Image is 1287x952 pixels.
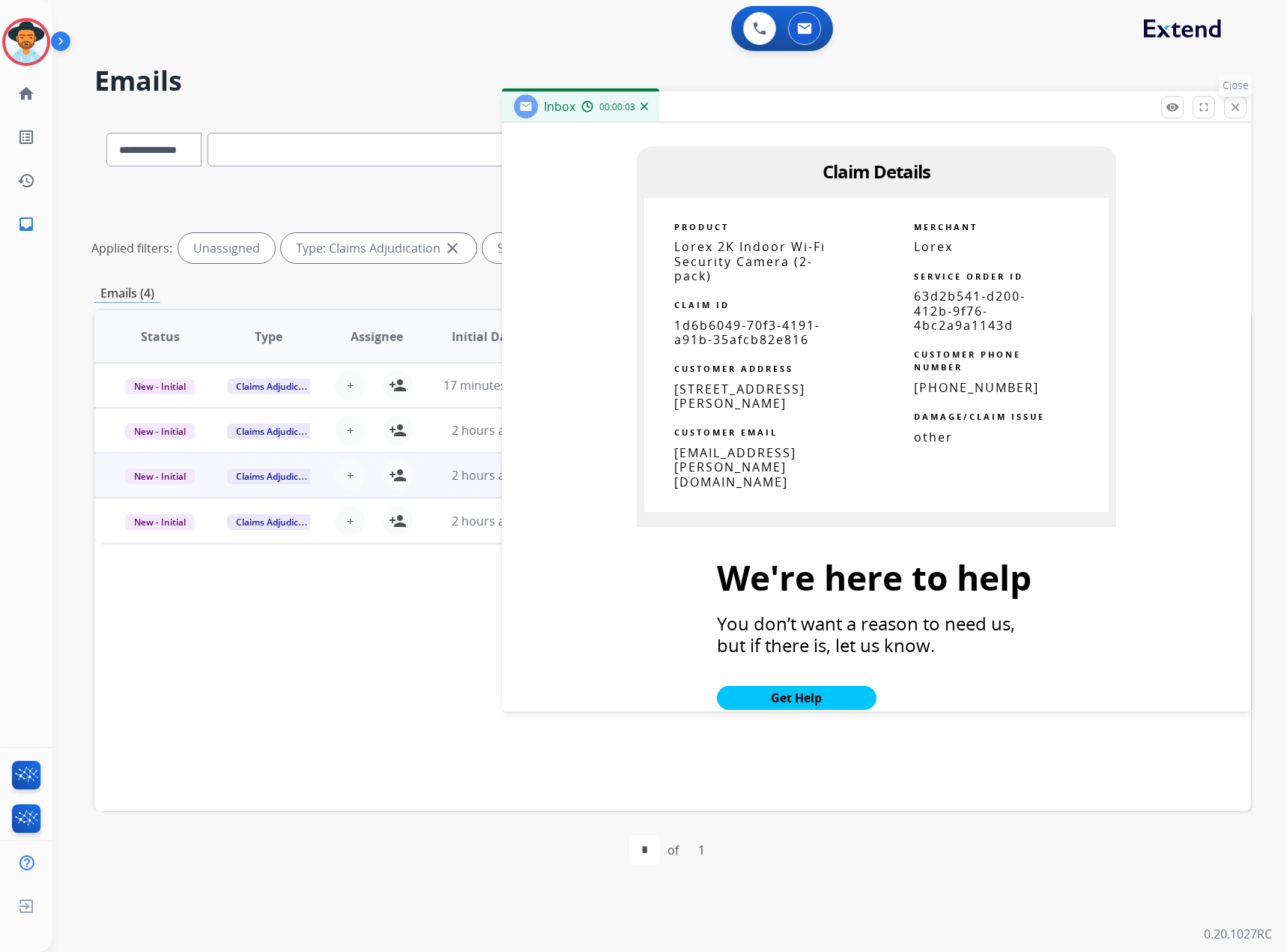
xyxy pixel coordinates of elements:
[17,128,35,146] mat-icon: list_alt
[452,513,519,529] span: 2 hours ago
[125,469,195,484] span: New - Initial
[125,379,195,394] span: New - Initial
[347,421,354,439] span: +
[914,238,953,255] span: Lorex
[717,686,876,710] a: Get Help
[5,21,47,63] img: avatar
[389,466,407,484] mat-icon: person_add
[227,379,330,394] span: Claims Adjudication
[599,101,635,113] span: 00:00:03
[914,411,1045,422] strong: DAMAGE/CLAIM ISSUE
[125,424,195,439] span: New - Initial
[94,66,1251,96] h2: Emails
[17,172,35,190] mat-icon: history
[717,554,1032,600] span: We're here to help
[335,506,365,536] button: +
[914,221,978,232] strong: MERCHANT
[914,349,1021,373] strong: CUSTOMER PHONE NUMBER
[335,370,365,400] button: +
[17,215,35,233] mat-icon: inbox
[255,328,282,346] span: Type
[94,284,160,303] p: Emails (4)
[1166,100,1179,114] mat-icon: remove_red_eye
[389,421,407,439] mat-icon: person_add
[452,422,519,439] span: 2 hours ago
[674,221,729,232] strong: PRODUCT
[914,379,1039,396] span: [PHONE_NUMBER]
[914,271,1023,282] strong: SERVICE ORDER ID
[823,159,930,184] span: Claim Details
[686,835,717,865] div: 1
[674,299,730,310] strong: CLAIM ID
[717,611,1015,657] span: You don’t want a reason to need us, but if there is, let us know.
[227,424,330,439] span: Claims Adjudication
[389,512,407,530] mat-icon: person_add
[347,466,354,484] span: +
[674,317,820,348] span: 1d6b6049-70f3-4191-a91b-35afcb82e816
[443,239,461,257] mat-icon: close
[674,445,796,489] span: [EMAIL_ADDRESS][PERSON_NAME][DOMAIN_NAME]
[17,85,35,103] mat-icon: home
[1224,96,1247,118] button: Close
[674,363,793,374] strong: CUSTOMER ADDRESS
[452,328,519,346] span: Initial Date
[335,415,365,445] button: +
[674,381,805,412] span: [STREET_ADDRESS][PERSON_NAME]
[667,841,679,859] div: of
[1197,100,1211,114] mat-icon: fullscreen
[227,469,330,484] span: Claims Adjudication
[141,328,180,346] span: Status
[482,233,641,263] div: Status: New - Initial
[1229,100,1242,114] mat-icon: close
[125,514,195,530] span: New - Initial
[1204,925,1272,943] p: 0.20.1027RC
[443,377,530,394] span: 17 minutes ago
[91,239,172,257] p: Applied filters:
[347,512,354,530] span: +
[914,288,1026,333] span: 63d2b541-d200-412b-9f76-4bc2a9a1143d
[347,376,354,394] span: +
[351,328,403,346] span: Assignee
[914,429,953,445] span: other
[227,514,330,530] span: Claims Adjudication
[335,460,365,490] button: +
[674,238,826,283] span: Lorex 2K Indoor Wi-Fi Security Camera (2-pack)
[1219,74,1253,97] p: Close
[389,376,407,394] mat-icon: person_add
[452,467,519,483] span: 2 hours ago
[281,233,476,263] div: Type: Claims Adjudication
[544,98,575,115] span: Inbox
[178,233,275,263] div: Unassigned
[674,427,778,438] strong: CUSTOMER EMAIL
[771,690,822,706] strong: Get Help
